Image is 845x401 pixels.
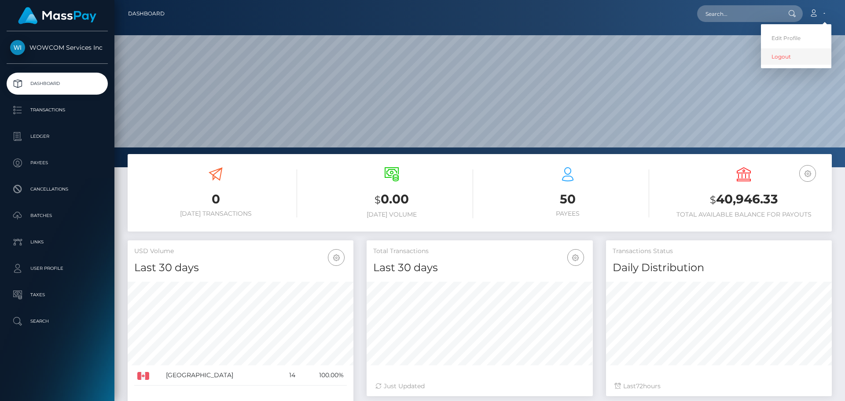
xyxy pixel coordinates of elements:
[662,211,825,218] h6: Total Available Balance for Payouts
[134,191,297,208] h3: 0
[310,191,473,209] h3: 0.00
[7,258,108,280] a: User Profile
[615,382,823,391] div: Last hours
[18,7,96,24] img: MassPay Logo
[163,365,279,386] td: [GEOGRAPHIC_DATA]
[10,315,104,328] p: Search
[279,365,298,386] td: 14
[613,247,825,256] h5: Transactions Status
[7,99,108,121] a: Transactions
[134,247,347,256] h5: USD Volume
[10,288,104,302] p: Taxes
[486,191,649,208] h3: 50
[134,210,297,217] h6: [DATE] Transactions
[298,365,347,386] td: 100.00%
[10,183,104,196] p: Cancellations
[636,382,643,390] span: 72
[128,4,165,23] a: Dashboard
[375,194,381,206] small: $
[10,209,104,222] p: Batches
[7,44,108,52] span: WOWCOM Services Inc
[373,260,586,276] h4: Last 30 days
[613,260,825,276] h4: Daily Distribution
[710,194,716,206] small: $
[10,156,104,169] p: Payees
[10,103,104,117] p: Transactions
[697,5,780,22] input: Search...
[10,235,104,249] p: Links
[7,152,108,174] a: Payees
[761,48,831,65] a: Logout
[10,40,25,55] img: WOWCOM Services Inc
[310,211,473,218] h6: [DATE] Volume
[10,262,104,275] p: User Profile
[137,372,149,380] img: CA.png
[761,30,831,46] a: Edit Profile
[10,77,104,90] p: Dashboard
[7,73,108,95] a: Dashboard
[375,382,584,391] div: Just Updated
[134,260,347,276] h4: Last 30 days
[373,247,586,256] h5: Total Transactions
[486,210,649,217] h6: Payees
[7,205,108,227] a: Batches
[10,130,104,143] p: Ledger
[7,284,108,306] a: Taxes
[7,310,108,332] a: Search
[662,191,825,209] h3: 40,946.33
[7,125,108,147] a: Ledger
[7,231,108,253] a: Links
[7,178,108,200] a: Cancellations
